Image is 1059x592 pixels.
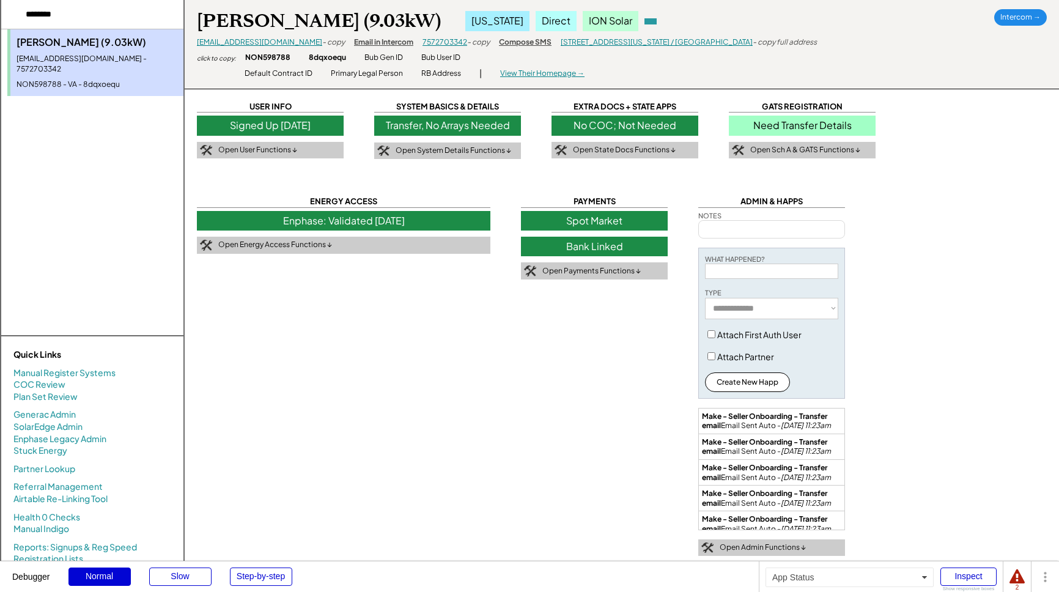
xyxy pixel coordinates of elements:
[552,101,698,113] div: EXTRA DOCS + STATE APPS
[766,568,934,587] div: App Status
[536,11,577,31] div: Direct
[13,493,108,505] a: Airtable Re-Linking Tool
[705,372,790,392] button: Create New Happ
[781,473,831,482] em: [DATE] 11:23am
[218,145,297,155] div: Open User Functions ↓
[555,145,567,156] img: tool-icon.png
[702,514,841,533] div: Email Sent Auto -
[197,37,322,46] a: [EMAIL_ADDRESS][DOMAIN_NAME]
[698,211,721,220] div: NOTES
[197,211,490,231] div: Enphase: Validated [DATE]
[13,463,75,475] a: Partner Lookup
[701,542,714,553] img: tool-icon.png
[702,412,828,431] strong: Make - Seller Onboarding - Transfer email
[422,37,467,46] a: 7572703342
[197,196,490,207] div: ENERGY ACCESS
[552,116,698,135] div: No COC; Not Needed
[218,240,332,250] div: Open Energy Access Functions ↓
[717,351,774,362] label: Attach Partner
[781,421,831,430] em: [DATE] 11:23am
[705,288,721,297] div: TYPE
[364,53,403,63] div: Bub Gen ID
[396,146,511,156] div: Open System Details Functions ↓
[17,35,177,49] div: [PERSON_NAME] (9.03kW)
[13,379,65,391] a: COC Review
[524,265,536,276] img: tool-icon.png
[68,568,131,586] div: Normal
[781,446,831,456] em: [DATE] 11:23am
[561,37,753,46] a: [STREET_ADDRESS][US_STATE] / [GEOGRAPHIC_DATA]
[197,116,344,135] div: Signed Up [DATE]
[200,240,212,251] img: tool-icon.png
[13,391,78,403] a: Plan Set Review
[521,211,668,231] div: Spot Market
[781,524,831,533] em: [DATE] 11:23am
[13,445,67,457] a: Stuck Energy
[705,254,765,264] div: WHAT HAPPENED?
[13,409,76,421] a: Generac Admin
[720,542,806,553] div: Open Admin Functions ↓
[702,463,828,482] strong: Make - Seller Onboarding - Transfer email
[13,481,103,493] a: Referral Management
[197,54,236,62] div: click to copy:
[994,9,1047,26] div: Intercom →
[702,489,828,508] strong: Make - Seller Onboarding - Transfer email
[331,68,403,79] div: Primary Legal Person
[1009,585,1025,591] div: 2
[781,498,831,508] em: [DATE] 11:23am
[499,37,552,48] div: Compose SMS
[698,196,845,207] div: ADMIN & HAPPS
[702,437,841,456] div: Email Sent Auto -
[13,421,83,433] a: SolarEdge Admin
[200,145,212,156] img: tool-icon.png
[753,37,817,48] div: - copy full address
[17,80,177,90] div: NON598788 - VA - 8dqxoequ
[750,145,860,155] div: Open Sch A & GATS Functions ↓
[940,586,997,591] div: Show responsive boxes
[702,412,841,431] div: Email Sent Auto -
[13,433,106,445] a: Enphase Legacy Admin
[500,68,585,79] div: View Their Homepage →
[13,511,80,524] a: Health 0 Checks
[479,67,482,80] div: |
[583,11,638,31] div: ION Solar
[521,237,668,256] div: Bank Linked
[542,266,641,276] div: Open Payments Functions ↓
[702,437,828,456] strong: Make - Seller Onboarding - Transfer email
[573,145,676,155] div: Open State Docs Functions ↓
[13,349,136,361] div: Quick Links
[354,37,413,48] div: Email in Intercom
[245,68,312,79] div: Default Contract ID
[717,329,802,340] label: Attach First Auth User
[309,53,346,63] div: 8dqxoequ
[230,568,292,586] div: Step-by-step
[702,489,841,508] div: Email Sent Auto -
[374,116,521,135] div: Transfer, No Arrays Needed
[421,68,461,79] div: RB Address
[465,11,529,31] div: [US_STATE]
[245,53,290,63] div: NON598788
[17,54,177,75] div: [EMAIL_ADDRESS][DOMAIN_NAME] - 7572703342
[197,9,441,33] div: [PERSON_NAME] (9.03kW)
[13,523,69,535] a: Manual Indigo
[197,101,344,113] div: USER INFO
[732,145,744,156] img: tool-icon.png
[13,367,116,379] a: Manual Register Systems
[702,514,828,533] strong: Make - Seller Onboarding - Transfer email
[729,101,876,113] div: GATS REGISTRATION
[13,541,137,553] a: Reports: Signups & Reg Speed
[729,116,876,135] div: Need Transfer Details
[12,561,50,581] div: Debugger
[421,53,460,63] div: Bub User ID
[374,101,521,113] div: SYSTEM BASICS & DETAILS
[377,146,389,157] img: tool-icon.png
[467,37,490,48] div: - copy
[322,37,345,48] div: - copy
[13,553,83,565] a: Registration Lists
[940,568,997,586] div: Inspect
[521,196,668,207] div: PAYMENTS
[702,463,841,482] div: Email Sent Auto -
[149,568,212,586] div: Slow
